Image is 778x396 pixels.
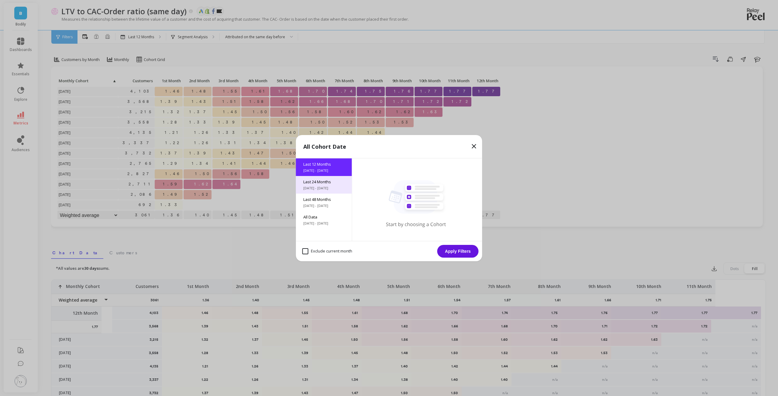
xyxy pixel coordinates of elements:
p: All Cohort Date [303,142,346,151]
span: Exclude current month [302,248,352,254]
span: [DATE] - [DATE] [303,203,345,208]
span: [DATE] - [DATE] [303,186,345,191]
span: [DATE] - [DATE] [303,221,345,226]
button: Apply Filters [437,245,479,258]
span: All Data [303,214,345,220]
span: Last 24 Months [303,179,345,184]
span: Last 48 Months [303,197,345,202]
span: Last 12 Months [303,161,345,167]
span: [DATE] - [DATE] [303,168,345,173]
